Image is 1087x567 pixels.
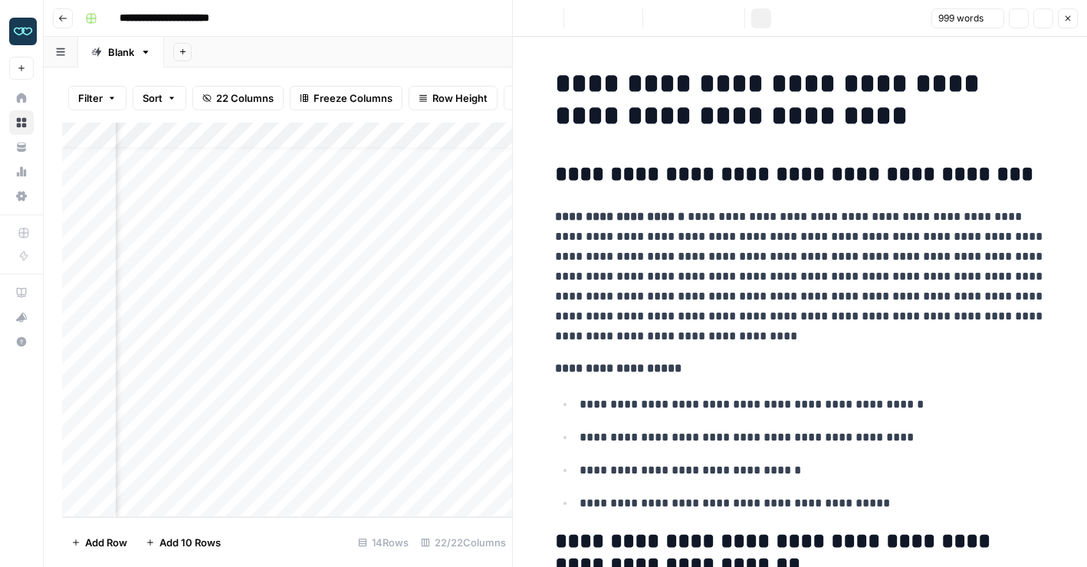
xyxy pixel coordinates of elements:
[133,86,186,110] button: Sort
[9,110,34,135] a: Browse
[938,11,984,25] span: 999 words
[432,90,488,106] span: Row Height
[136,530,230,555] button: Add 10 Rows
[9,18,37,45] img: Zola Inc Logo
[192,86,284,110] button: 22 Columns
[290,86,402,110] button: Freeze Columns
[9,12,34,51] button: Workspace: Zola Inc
[108,44,134,60] div: Blank
[9,305,34,329] button: What's new?
[216,90,274,106] span: 22 Columns
[352,530,415,555] div: 14 Rows
[10,306,33,329] div: What's new?
[931,8,1004,28] button: 999 words
[62,530,136,555] button: Add Row
[68,86,126,110] button: Filter
[415,530,512,555] div: 22/22 Columns
[78,90,103,106] span: Filter
[9,159,34,184] a: Usage
[78,37,164,67] a: Blank
[159,535,221,550] span: Add 10 Rows
[9,329,34,354] button: Help + Support
[9,280,34,305] a: AirOps Academy
[314,90,392,106] span: Freeze Columns
[9,184,34,208] a: Settings
[9,86,34,110] a: Home
[9,135,34,159] a: Your Data
[85,535,127,550] span: Add Row
[409,86,498,110] button: Row Height
[143,90,163,106] span: Sort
